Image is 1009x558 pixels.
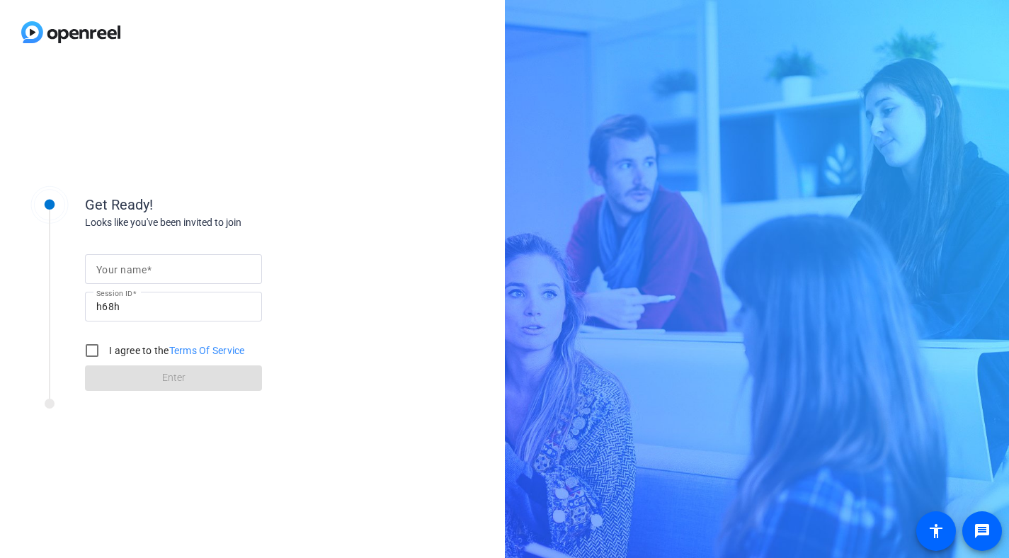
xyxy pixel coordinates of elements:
[96,289,132,297] mat-label: Session ID
[106,343,245,358] label: I agree to the
[85,194,368,215] div: Get Ready!
[96,264,147,275] mat-label: Your name
[85,215,368,230] div: Looks like you've been invited to join
[974,523,991,540] mat-icon: message
[169,345,245,356] a: Terms Of Service
[928,523,945,540] mat-icon: accessibility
